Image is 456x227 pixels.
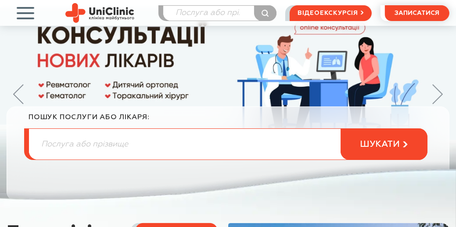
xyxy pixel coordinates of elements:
a: відеоекскурсія [290,5,372,21]
button: шукати [341,128,427,160]
span: шукати [360,139,400,150]
div: пошук послуги або лікаря: [29,113,427,128]
span: записатися [395,10,440,16]
input: Послуга або прізвище [163,6,276,21]
input: Послуга або прізвище [29,129,427,160]
span: відеоекскурсія [298,6,358,21]
button: записатися [385,5,449,21]
img: Uniclinic [65,3,134,23]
